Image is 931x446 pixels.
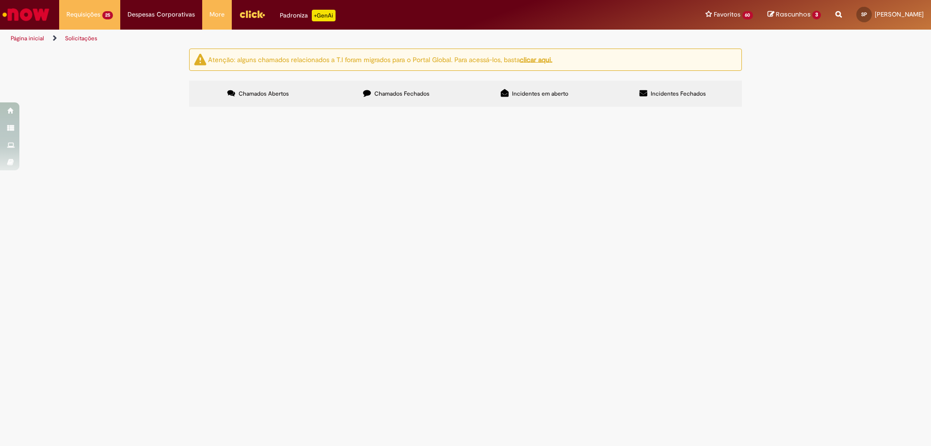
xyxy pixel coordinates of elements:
[312,10,336,21] p: +GenAi
[239,90,289,98] span: Chamados Abertos
[520,55,552,64] a: clicar aqui.
[66,10,100,19] span: Requisições
[512,90,568,98] span: Incidentes em aberto
[7,30,613,48] ul: Trilhas de página
[714,10,740,19] span: Favoritos
[1,5,51,24] img: ServiceNow
[861,11,867,17] span: SP
[65,34,97,42] a: Solicitações
[11,34,44,42] a: Página inicial
[239,7,265,21] img: click_logo_yellow_360x200.png
[102,11,113,19] span: 25
[768,10,821,19] a: Rascunhos
[776,10,811,19] span: Rascunhos
[374,90,430,98] span: Chamados Fechados
[812,11,821,19] span: 3
[875,10,924,18] span: [PERSON_NAME]
[208,55,552,64] ng-bind-html: Atenção: alguns chamados relacionados a T.I foram migrados para o Portal Global. Para acessá-los,...
[209,10,225,19] span: More
[280,10,336,21] div: Padroniza
[651,90,706,98] span: Incidentes Fechados
[128,10,195,19] span: Despesas Corporativas
[742,11,754,19] span: 60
